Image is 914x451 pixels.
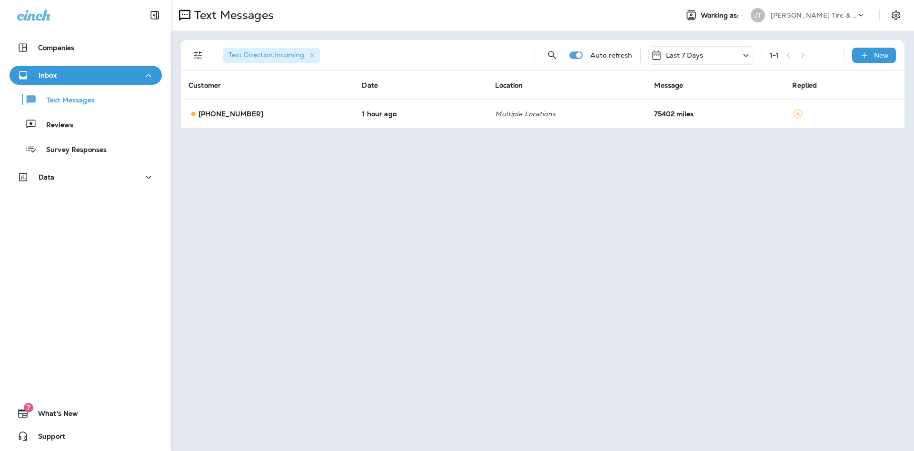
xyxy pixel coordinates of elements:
[29,410,78,421] span: What's New
[37,146,107,155] p: Survey Responses
[10,90,162,110] button: Text Messages
[199,110,263,118] p: [PHONE_NUMBER]
[701,11,741,20] span: Working as:
[24,403,33,412] span: 7
[39,71,57,79] p: Inbox
[887,7,904,24] button: Settings
[10,114,162,134] button: Reviews
[190,8,274,22] p: Text Messages
[10,66,162,85] button: Inbox
[10,38,162,57] button: Companies
[792,81,817,90] span: Replied
[874,51,889,59] p: New
[141,6,168,25] button: Collapse Sidebar
[590,51,633,59] p: Auto refresh
[228,50,304,59] span: Text Direction : Incoming
[223,48,320,63] div: Text Direction:Incoming
[495,110,639,118] p: Multiple Locations
[751,8,765,22] div: JT
[654,81,683,90] span: Message
[10,427,162,446] button: Support
[10,404,162,423] button: 7What's New
[771,11,856,19] p: [PERSON_NAME] Tire & Auto
[39,173,55,181] p: Data
[362,110,480,118] p: Oct 1, 2025 08:12 AM
[770,51,779,59] div: 1 - 1
[495,81,523,90] span: Location
[543,46,562,65] button: Search Messages
[189,81,221,90] span: Customer
[10,168,162,187] button: Data
[37,121,73,130] p: Reviews
[362,81,378,90] span: Date
[10,139,162,159] button: Survey Responses
[29,432,65,444] span: Support
[189,46,208,65] button: Filters
[37,96,95,105] p: Text Messages
[654,110,777,118] div: 75402 miles
[666,51,704,59] p: Last 7 Days
[38,44,74,51] p: Companies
